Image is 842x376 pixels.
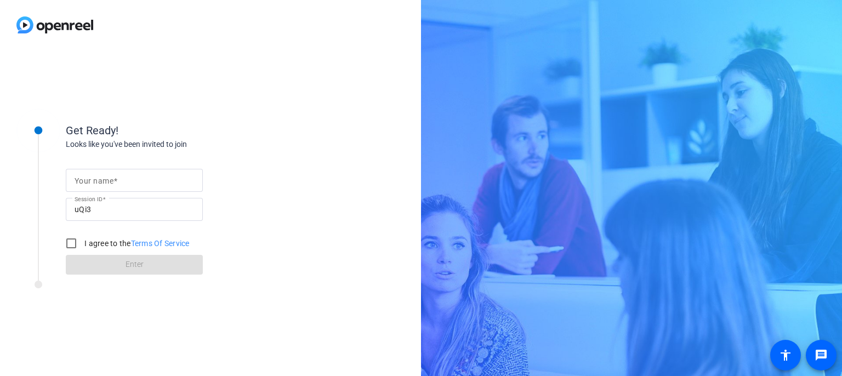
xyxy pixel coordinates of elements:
div: Get Ready! [66,122,285,139]
label: I agree to the [82,238,190,249]
a: Terms Of Service [131,239,190,248]
mat-label: Session ID [75,196,103,202]
div: Looks like you've been invited to join [66,139,285,150]
mat-icon: accessibility [779,349,792,362]
mat-icon: message [815,349,828,362]
mat-label: Your name [75,176,113,185]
